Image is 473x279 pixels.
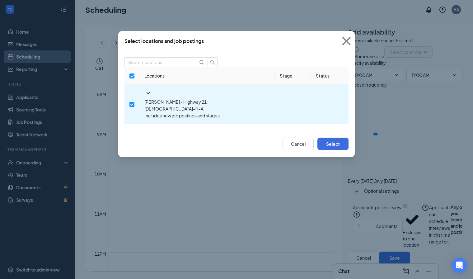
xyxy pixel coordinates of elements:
svg: MagnifyingGlass [199,60,204,65]
p: [DEMOGRAPHIC_DATA]-fil-A [144,105,270,112]
svg: SmallChevronDown [144,89,152,97]
button: Close [338,31,355,51]
span: Includes new job postings and stages [144,113,220,118]
div: Open Intercom Messenger [452,258,467,273]
span: [PERSON_NAME] - Highway 21 [144,99,207,105]
th: Status [311,67,349,84]
button: Select [317,138,349,150]
button: Cancel [283,138,314,150]
button: search [208,57,218,67]
div: Select locations and job postings [124,38,204,45]
input: Search locations [128,59,198,66]
th: Stage [275,67,311,84]
svg: Cross [338,33,355,50]
th: Locations [139,67,275,84]
span: search [208,60,217,65]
